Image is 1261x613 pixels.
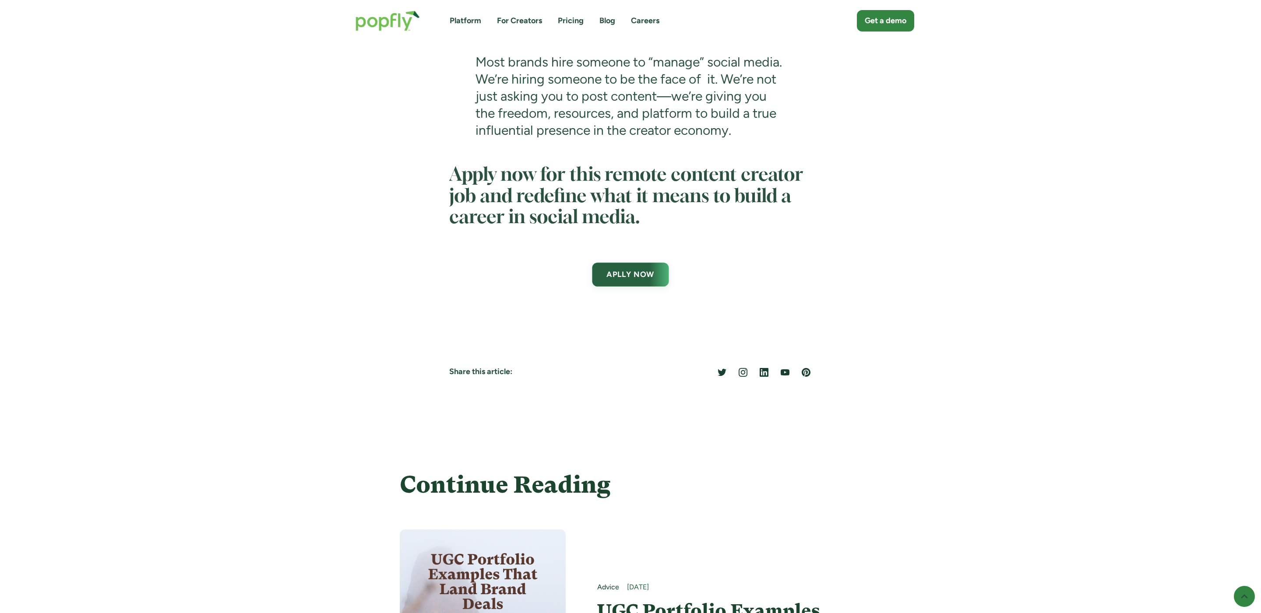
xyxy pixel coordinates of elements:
a: Pricing [558,15,584,26]
h5: Share this article: [449,366,626,377]
div: Get a demo [865,15,906,26]
a: For Creators [497,15,542,26]
a: home [347,2,429,40]
p: ‍ [449,300,812,311]
a: Blog [599,15,615,26]
h4: Continue Reading [400,472,862,497]
p: ‍ [449,228,812,239]
a: Careers [631,15,659,26]
a: APLLY NOW [592,263,669,287]
h2: Apply now for this remote content creator job and redefine what it means to build a career in soc... [449,165,812,228]
blockquote: Most brands hire someone to “manage” social media. We’re hiring someone to be the face of it. We’... [449,27,812,165]
p: ‍ [449,344,812,355]
div: [DATE] [627,582,862,592]
a: Get a demo [857,10,914,32]
a: Platform [450,15,481,26]
p: ‍ [449,322,812,333]
a: Advice [597,582,619,592]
